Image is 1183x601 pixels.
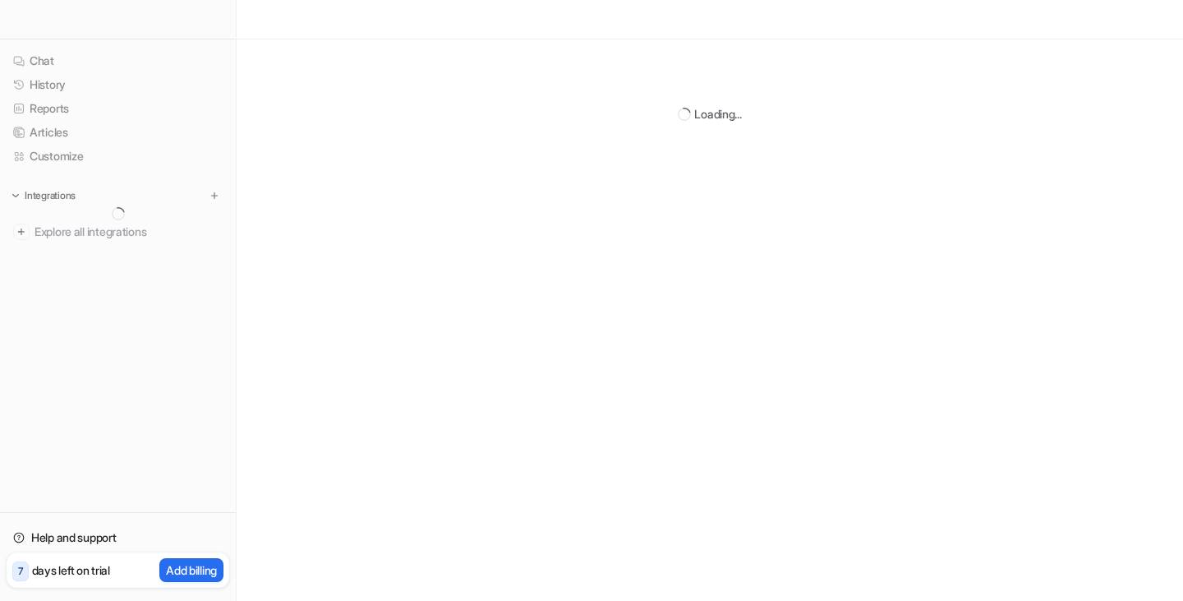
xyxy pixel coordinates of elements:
div: Loading... [694,105,741,123]
p: Integrations [25,189,76,202]
span: Explore all integrations [35,219,223,245]
a: Articles [7,121,229,144]
img: explore all integrations [13,224,30,240]
a: Customize [7,145,229,168]
p: Add billing [166,562,217,579]
button: Integrations [7,187,81,204]
a: Help and support [7,526,229,549]
img: menu_add.svg [209,190,220,201]
a: Reports [7,97,229,120]
button: Add billing [159,558,223,582]
a: Chat [7,49,229,72]
img: expand menu [10,190,21,201]
p: days left on trial [32,562,110,579]
a: Explore all integrations [7,220,229,243]
a: History [7,73,229,96]
p: 7 [18,564,23,579]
